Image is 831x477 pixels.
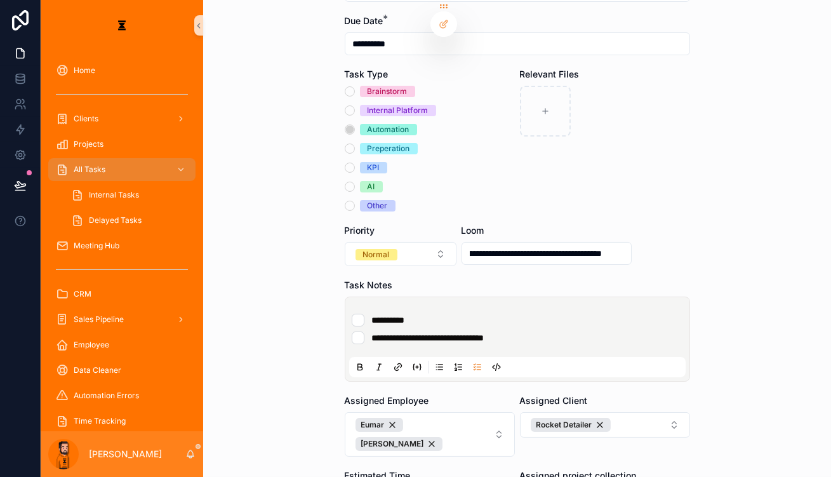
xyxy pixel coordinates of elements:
[368,124,409,135] div: Automation
[63,184,196,206] a: Internal Tasks
[368,200,388,212] div: Other
[89,448,162,460] p: [PERSON_NAME]
[41,51,203,431] div: scrollable content
[345,225,375,236] span: Priority
[536,420,592,430] span: Rocket Detailer
[363,249,390,260] div: Normal
[74,391,139,401] span: Automation Errors
[74,340,109,350] span: Employee
[74,165,105,175] span: All Tasks
[345,279,393,290] span: Task Notes
[368,181,375,192] div: AI
[356,418,403,432] button: Unselect 5
[520,395,588,406] span: Assigned Client
[345,242,456,266] button: Select Button
[74,241,119,251] span: Meeting Hub
[368,86,408,97] div: Brainstorm
[48,107,196,130] a: Clients
[48,133,196,156] a: Projects
[48,384,196,407] a: Automation Errors
[48,308,196,331] a: Sales Pipeline
[74,365,121,375] span: Data Cleaner
[89,190,139,200] span: Internal Tasks
[74,289,91,299] span: CRM
[368,143,410,154] div: Preperation
[48,283,196,306] a: CRM
[356,437,442,451] button: Unselect 1
[74,139,103,149] span: Projects
[48,333,196,356] a: Employee
[74,314,124,325] span: Sales Pipeline
[462,225,484,236] span: Loom
[48,158,196,181] a: All Tasks
[89,215,142,225] span: Delayed Tasks
[74,65,95,76] span: Home
[531,418,611,432] button: Unselect 16
[345,15,383,26] span: Due Date
[520,412,690,438] button: Select Button
[48,234,196,257] a: Meeting Hub
[368,162,380,173] div: KPI
[63,209,196,232] a: Delayed Tasks
[48,59,196,82] a: Home
[520,69,580,79] span: Relevant Files
[48,359,196,382] a: Data Cleaner
[112,15,132,36] img: App logo
[361,420,385,430] span: Eumar
[74,114,98,124] span: Clients
[368,105,429,116] div: Internal Platform
[345,395,429,406] span: Assigned Employee
[345,69,389,79] span: Task Type
[345,412,515,457] button: Select Button
[361,439,424,449] span: [PERSON_NAME]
